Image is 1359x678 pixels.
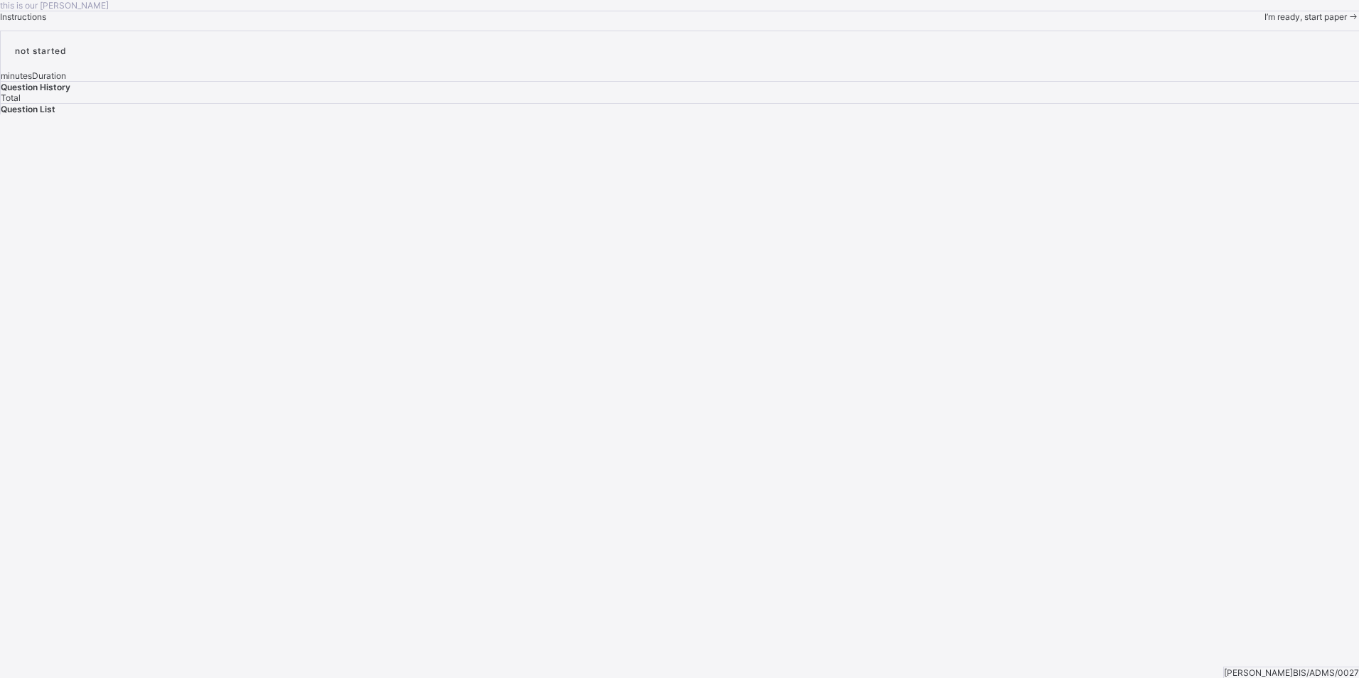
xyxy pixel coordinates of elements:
[15,45,67,56] span: not started
[1293,667,1359,678] span: BIS/ADMS/0027
[1264,11,1347,22] span: I’m ready, start paper
[1,82,70,92] span: Question History
[1224,667,1293,678] span: [PERSON_NAME]
[1,92,21,103] span: Total
[1,70,32,81] span: minutes
[32,70,66,81] span: Duration
[1,104,55,114] span: Question List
